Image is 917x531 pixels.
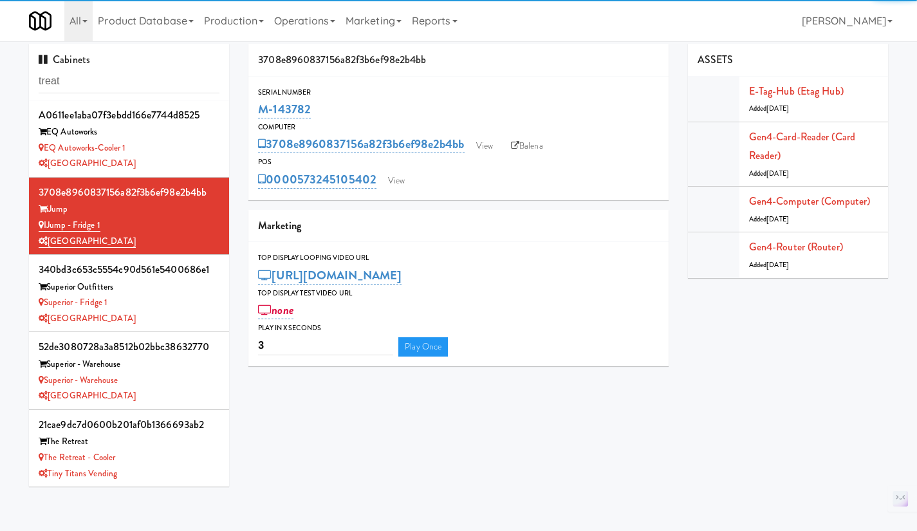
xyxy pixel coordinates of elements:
a: 3708e8960837156a82f3b6ef98e2b4bb [258,135,464,153]
div: The Retreat [39,434,219,450]
a: [GEOGRAPHIC_DATA] [39,157,136,169]
div: Superior - Warehouse [39,357,219,373]
span: Added [749,260,789,270]
a: [URL][DOMAIN_NAME] [258,266,402,284]
a: M-143782 [258,100,311,118]
span: Added [749,214,789,224]
span: [DATE] [766,214,789,224]
a: View [382,171,411,191]
a: Gen4-computer (Computer) [749,194,870,209]
a: E-tag-hub (Etag Hub) [749,84,844,98]
div: 3708e8960837156a82f3b6ef98e2b4bb [39,183,219,202]
div: POS [258,156,659,169]
a: Superior - Fridge 1 [39,296,107,308]
div: 52de3080728a3a8512b02bbc38632770 [39,337,219,357]
a: Balena [505,136,550,156]
a: none [258,301,293,319]
a: [GEOGRAPHIC_DATA] [39,389,136,402]
div: Play in X seconds [258,322,659,335]
span: Added [749,169,789,178]
img: Micromart [29,10,51,32]
span: [DATE] [766,104,789,113]
div: iJump [39,201,219,218]
div: 340bd3c653c5554c90d561e5400686e1 [39,260,219,279]
a: 0000573245105402 [258,171,376,189]
a: Gen4-card-reader (Card Reader) [749,129,855,163]
div: Top Display Test Video Url [258,287,659,300]
a: Gen4-router (Router) [749,239,843,254]
span: Added [749,104,789,113]
a: [GEOGRAPHIC_DATA] [39,235,136,248]
span: ASSETS [698,52,734,67]
li: 3708e8960837156a82f3b6ef98e2b4bbiJump iJump - Fridge 1[GEOGRAPHIC_DATA] [29,178,229,255]
a: Tiny Titans Vending [39,467,117,480]
li: a0611ee1aba07f3ebdd166e7744d8525EQ Autoworks EQ Autoworks-Cooler 1[GEOGRAPHIC_DATA] [29,100,229,178]
a: The Retreat - Cooler [39,451,115,463]
div: Superior Outfitters [39,279,219,295]
div: Serial Number [258,86,659,99]
a: iJump - Fridge 1 [39,219,100,232]
li: 52de3080728a3a8512b02bbc38632770Superior - Warehouse Superior - Warehouse[GEOGRAPHIC_DATA] [29,332,229,409]
div: a0611ee1aba07f3ebdd166e7744d8525 [39,106,219,125]
a: Play Once [398,337,448,357]
div: Top Display Looping Video Url [258,252,659,265]
span: [DATE] [766,260,789,270]
a: EQ Autoworks-Cooler 1 [39,142,125,154]
span: [DATE] [766,169,789,178]
span: Marketing [258,218,301,233]
span: Cabinets [39,52,90,67]
li: 340bd3c653c5554c90d561e5400686e1Superior Outfitters Superior - Fridge 1[GEOGRAPHIC_DATA] [29,255,229,332]
a: [GEOGRAPHIC_DATA] [39,312,136,324]
div: 3708e8960837156a82f3b6ef98e2b4bb [248,44,669,77]
li: 21cae9dc7d0600b201af0b1366693ab2The Retreat The Retreat - CoolerTiny Titans Vending [29,410,229,487]
div: Computer [258,121,659,134]
a: Superior - Warehouse [39,374,118,386]
input: Search cabinets [39,70,219,93]
a: View [470,136,499,156]
div: 21cae9dc7d0600b201af0b1366693ab2 [39,415,219,434]
div: EQ Autoworks [39,124,219,140]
